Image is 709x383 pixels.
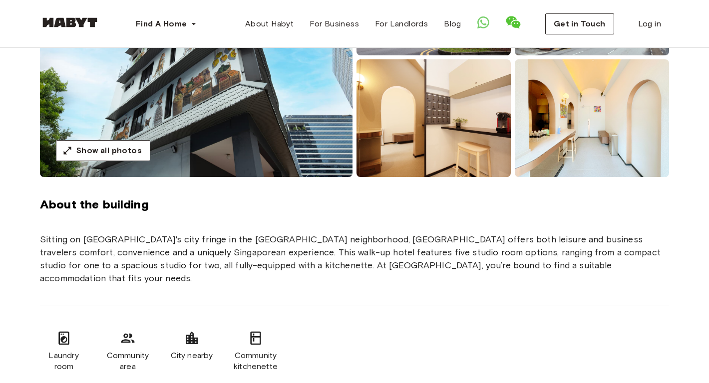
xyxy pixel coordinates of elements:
img: room-image [515,59,669,177]
span: Blog [444,18,461,30]
span: For Landlords [375,18,428,30]
span: Community kitchenette [232,350,280,372]
img: Habyt [40,17,100,27]
a: For Business [302,14,367,34]
span: Show all photos [76,145,142,157]
span: Laundry room [40,350,88,372]
button: Find A Home [128,14,205,34]
span: Community area [104,350,152,372]
p: Sitting on [GEOGRAPHIC_DATA]'s city fringe in the [GEOGRAPHIC_DATA] neighborhood, [GEOGRAPHIC_DAT... [40,233,669,285]
span: Find A Home [136,18,187,30]
button: Show all photos [56,140,150,161]
a: Open WhatsApp [477,16,489,32]
span: About the building [40,197,669,212]
button: Get in Touch [545,13,614,34]
a: Blog [436,14,469,34]
a: Show WeChat QR Code [505,14,521,34]
img: room-image [356,59,511,177]
a: Log in [630,14,669,34]
span: About Habyt [245,18,294,30]
span: For Business [310,18,359,30]
span: Get in Touch [554,18,606,30]
a: About Habyt [237,14,302,34]
span: City nearby [171,350,213,361]
span: Log in [638,18,661,30]
a: For Landlords [367,14,436,34]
